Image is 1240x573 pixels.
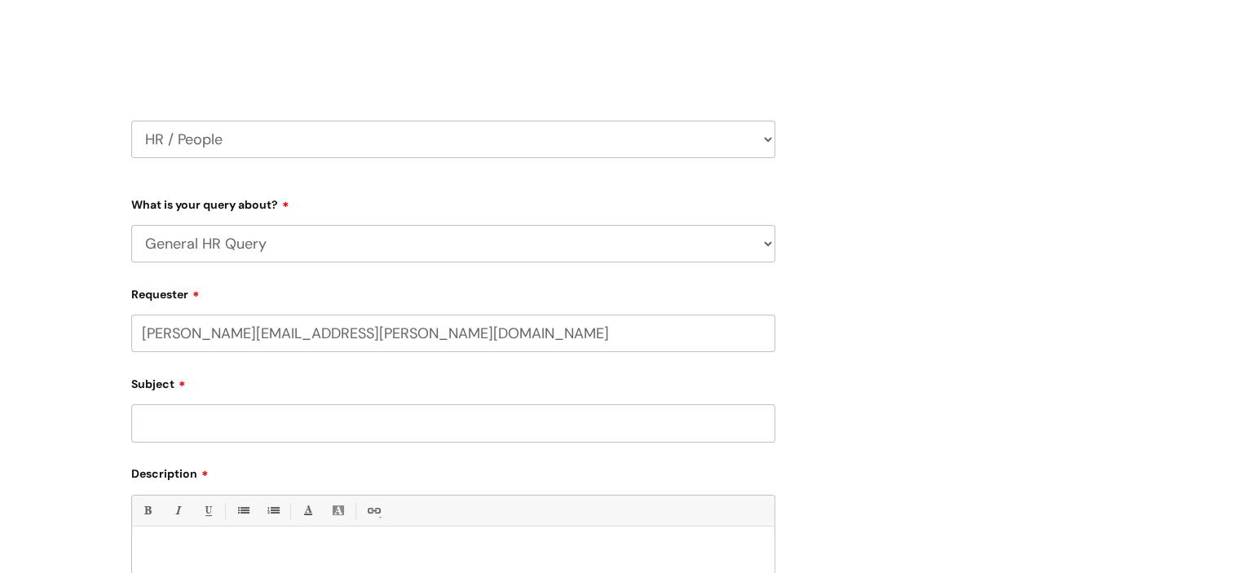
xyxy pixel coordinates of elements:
label: Description [131,461,775,481]
a: Link [363,500,383,521]
a: Bold (Ctrl-B) [137,500,157,521]
label: What is your query about? [131,192,775,212]
h2: Select issue type [131,37,775,68]
a: Font Color [298,500,318,521]
a: Underline(Ctrl-U) [197,500,218,521]
a: Back Color [328,500,348,521]
a: • Unordered List (Ctrl-Shift-7) [232,500,253,521]
a: 1. Ordered List (Ctrl-Shift-8) [263,500,283,521]
label: Requester [131,282,775,302]
label: Subject [131,372,775,391]
a: Italic (Ctrl-I) [167,500,188,521]
input: Email [131,315,775,352]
